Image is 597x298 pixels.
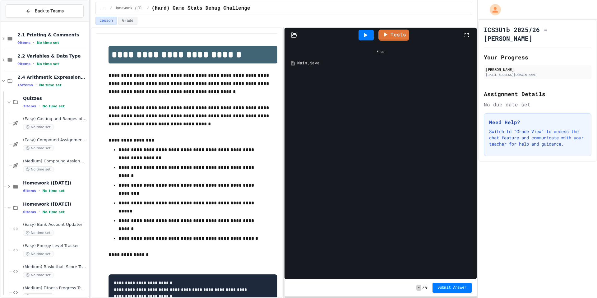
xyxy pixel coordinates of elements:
span: No time set [39,83,62,87]
span: 6 items [23,210,36,214]
span: 15 items [17,83,33,87]
span: (Medium) Fitness Progress Tracker [23,286,87,291]
button: Lesson [95,17,117,25]
span: (Easy) Compound Assignment Operators [23,137,87,143]
span: • [33,40,34,45]
span: No time set [42,104,65,108]
span: 2.1 Printing & Comments [17,32,87,38]
p: Switch to "Grade View" to access the chat feature and communicate with your teacher for help and ... [489,128,586,147]
span: • [39,188,40,193]
span: No time set [23,124,53,130]
span: Homework (Sept 23) [115,6,145,11]
span: / [423,285,425,290]
span: No time set [37,62,59,66]
span: No time set [23,272,53,278]
span: 0 [425,285,428,290]
a: Tests [378,30,409,41]
span: 9 items [17,62,30,66]
span: (Medium) Compound Assignment Operators [23,159,87,164]
span: No time set [23,145,53,151]
span: • [39,104,40,109]
h1: ICS3U1b 2025/26 - [PERSON_NAME] [484,25,591,43]
div: Files [288,46,473,58]
iframe: chat widget [545,246,591,272]
button: Back to Teams [6,4,84,18]
button: Submit Answer [433,283,472,293]
span: Submit Answer [437,285,467,290]
span: • [39,209,40,214]
span: - [416,285,421,291]
span: No time set [23,230,53,236]
span: 2.2 Variables & Data Type [17,53,87,59]
span: (Easy) Bank Account Updater [23,222,87,227]
span: No time set [42,210,65,214]
div: [PERSON_NAME] [486,67,590,72]
span: ... [101,6,108,11]
span: No time set [23,251,53,257]
div: My Account [483,2,502,17]
h2: Your Progress [484,53,591,62]
span: Homework ([DATE]) [23,180,87,186]
span: No time set [42,189,65,193]
button: Grade [118,17,137,25]
span: Back to Teams [35,8,64,14]
span: 6 items [23,189,36,193]
span: (Medium) Basketball Score Tracker [23,264,87,270]
span: Quizzes [23,95,87,101]
span: 3 items [23,104,36,108]
span: / [147,6,149,11]
h2: Assignment Details [484,90,591,98]
span: / [110,6,112,11]
span: 9 items [17,41,30,45]
span: (Easy) Energy Level Tracker [23,243,87,249]
span: 2.4 Arithmetic Expressions & Casting [17,74,87,80]
span: • [35,82,37,87]
span: No time set [37,41,59,45]
span: (Easy) Casting and Ranges of Variables [23,116,87,122]
div: Main.java [297,60,473,66]
iframe: chat widget [571,273,591,292]
div: No due date set [484,101,591,108]
span: (Hard) Game Stats Debug Challenge [152,5,250,12]
span: • [33,61,34,66]
h3: Need Help? [489,119,586,126]
span: No time set [23,166,53,172]
div: [EMAIL_ADDRESS][DOMAIN_NAME] [486,72,590,77]
span: Homework ([DATE]) [23,201,87,207]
